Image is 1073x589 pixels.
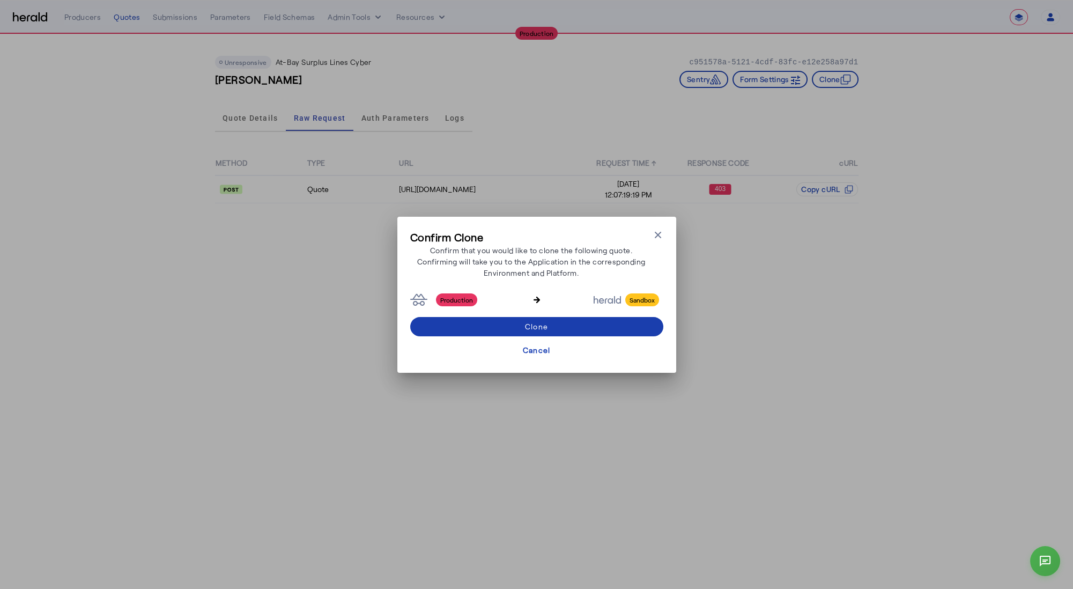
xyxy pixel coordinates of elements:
[436,293,477,306] span: Production
[410,245,653,278] p: Confirm that you would like to clone the following quote. Confirming will take you to the Applica...
[410,341,663,360] button: Cancel
[625,293,659,306] span: Sandbox
[523,344,551,356] div: Cancel
[410,230,653,245] h3: Confirm Clone
[410,317,663,336] button: Clone
[525,321,548,332] div: Clone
